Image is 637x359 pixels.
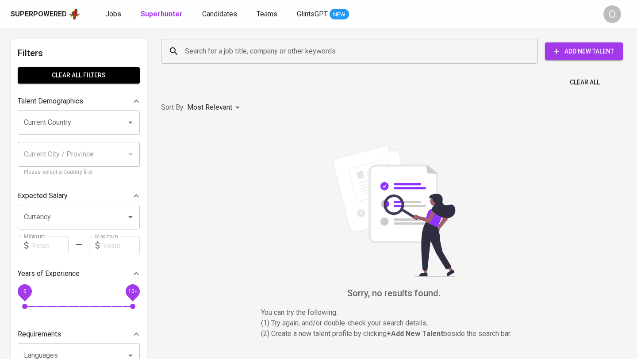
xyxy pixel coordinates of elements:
[18,67,140,84] button: Clear All filters
[161,286,626,300] h6: Sorry, no results found.
[261,318,526,328] p: (1) Try again, and/or double-check your search details,
[105,9,123,20] a: Jobs
[18,191,68,201] p: Expected Salary
[261,307,526,318] p: You can try the following :
[23,288,26,294] span: 0
[18,265,140,283] div: Years of Experience
[124,116,137,129] button: Open
[18,268,80,279] p: Years of Experience
[18,329,61,340] p: Requirements
[297,9,349,20] a: GlintsGPT NEW
[32,237,69,254] input: Value
[187,102,232,113] p: Most Relevant
[11,9,67,19] div: Superpowered
[257,10,277,18] span: Teams
[187,99,243,116] div: Most Relevant
[202,9,239,20] a: Candidates
[18,187,140,205] div: Expected Salary
[330,10,349,19] span: NEW
[161,102,184,113] p: Sort By
[18,92,140,110] div: Talent Demographics
[261,328,526,339] p: (2) Create a new talent profile by clicking beside the search bar.
[297,10,328,18] span: GlintsGPT
[11,8,81,21] a: Superpoweredapp logo
[566,74,603,91] button: Clear All
[257,9,279,20] a: Teams
[545,42,623,60] button: Add New Talent
[105,10,121,18] span: Jobs
[327,144,460,277] img: file_searching.svg
[24,168,134,177] p: Please select a Country first
[141,10,183,18] b: Superhunter
[570,77,600,88] span: Clear All
[25,70,133,81] span: Clear All filters
[18,325,140,343] div: Requirements
[141,9,184,20] a: Superhunter
[69,8,81,21] img: app logo
[124,211,137,223] button: Open
[128,288,137,294] span: 10+
[103,237,140,254] input: Value
[18,46,140,60] h6: Filters
[18,96,83,107] p: Talent Demographics
[603,5,621,23] div: O
[387,329,443,338] b: + Add New Talent
[552,46,616,57] span: Add New Talent
[202,10,237,18] span: Candidates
